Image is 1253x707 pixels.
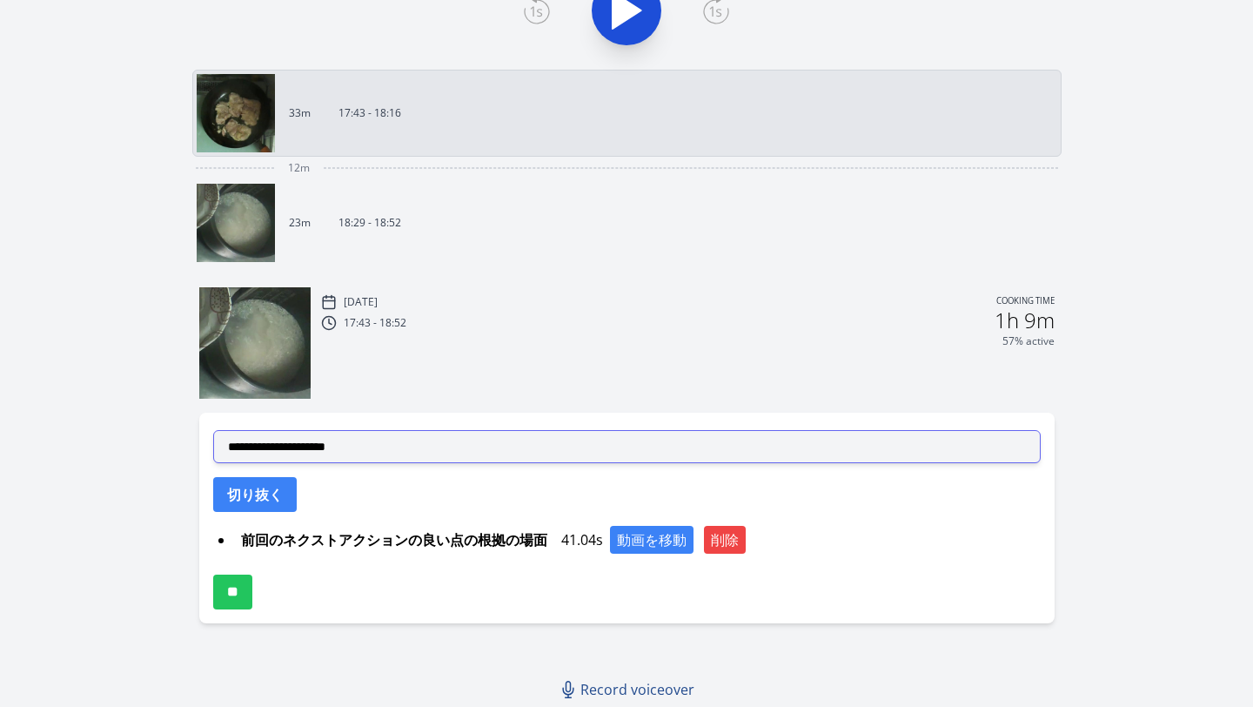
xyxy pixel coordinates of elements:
[338,106,401,120] p: 17:43 - 18:16
[996,294,1055,310] p: Cooking time
[199,287,311,399] img: 251004093012_thumb.jpeg
[344,316,406,330] p: 17:43 - 18:52
[234,526,1041,554] div: 41.04s
[1002,334,1055,348] p: 57% active
[213,477,297,512] button: 切り抜く
[553,672,705,707] a: Record voiceover
[197,184,275,262] img: 251004093012_thumb.jpeg
[610,526,694,554] button: 動画を移動
[289,216,311,230] p: 23m
[580,679,694,700] span: Record voiceover
[338,216,401,230] p: 18:29 - 18:52
[995,310,1055,331] h2: 1h 9m
[197,74,275,152] img: 251004084345_thumb.jpeg
[704,526,746,554] button: 削除
[344,295,378,309] p: [DATE]
[289,106,311,120] p: 33m
[234,526,554,554] span: 前回のネクストアクションの良い点の根拠の場面
[288,161,310,175] span: 12m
